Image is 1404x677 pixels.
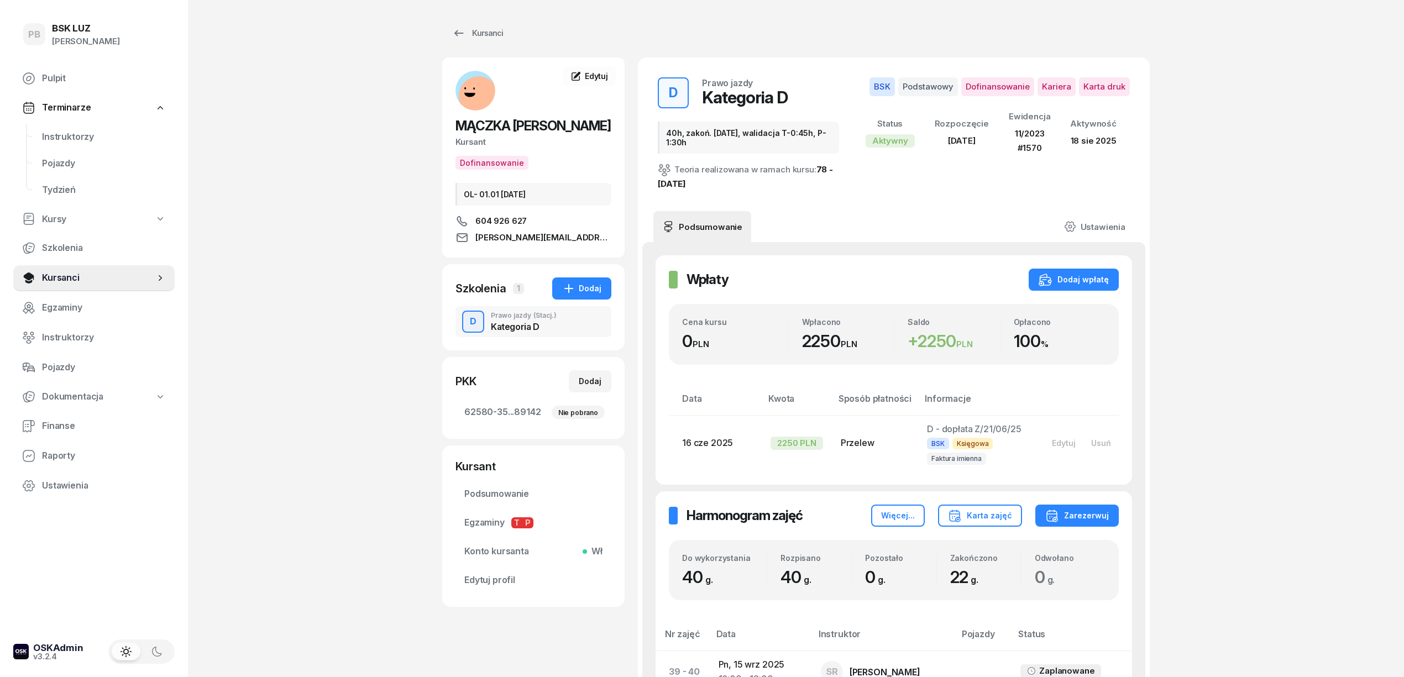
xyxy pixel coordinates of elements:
[452,27,503,40] div: Kursanci
[13,443,175,469] a: Raporty
[802,317,894,327] div: Wpłacono
[13,65,175,92] a: Pulpit
[866,117,915,131] div: Status
[552,406,605,419] div: Nie pobrano
[13,644,29,659] img: logo-xs-dark@2x.png
[682,553,767,563] div: Do wykorzystania
[682,567,718,587] span: 40
[1079,77,1130,96] span: Karta druk
[455,135,611,149] div: Kursant
[522,517,533,528] span: P
[465,312,481,331] div: D
[533,312,557,319] span: (Stacj.)
[780,567,816,587] span: 40
[871,505,925,527] button: Więcej...
[13,354,175,381] a: Pojazdy
[950,553,1021,563] div: Zakończono
[442,22,513,44] a: Kursanci
[841,339,857,349] small: PLN
[710,627,812,650] th: Data
[579,375,601,388] div: Dodaj
[13,235,175,261] a: Szkolenia
[562,282,601,295] div: Dodaj
[475,231,611,244] span: [PERSON_NAME][EMAIL_ADDRESS][DOMAIN_NAME]
[1038,77,1076,96] span: Kariera
[42,156,166,171] span: Pojazdy
[455,156,528,170] span: Dofinansowanie
[908,331,918,351] span: +
[1035,553,1106,563] div: Odwołano
[475,214,527,228] span: 604 926 627
[33,177,175,203] a: Tydzień
[878,574,886,585] small: g.
[658,77,689,108] button: D
[682,331,788,351] div: 0
[938,505,1022,527] button: Karta zajęć
[1014,317,1106,327] div: Opłacono
[52,34,120,49] div: [PERSON_NAME]
[961,77,1034,96] span: Dofinansowanie
[1045,509,1109,522] div: Zarezerwuj
[52,24,120,33] div: BSK LUZ
[13,295,175,321] a: Egzaminy
[42,241,166,255] span: Szkolenia
[33,643,83,653] div: OSKAdmin
[491,312,557,319] div: Prawo jazdy
[771,437,823,450] div: 2250 PLN
[455,306,611,337] button: DPrawo jazdy(Stacj.)Kategoria D
[13,265,175,291] a: Kursanci
[682,437,733,448] span: 16 cze 2025
[1009,109,1051,124] div: Ewidencja
[1012,627,1132,650] th: Status
[865,567,936,587] div: 0
[455,281,506,296] div: Szkolenia
[956,339,973,349] small: PLN
[948,135,976,146] span: [DATE]
[682,317,788,327] div: Cena kursu
[42,130,166,144] span: Instruktorzy
[455,231,611,244] a: [PERSON_NAME][EMAIL_ADDRESS][DOMAIN_NAME]
[42,330,166,345] span: Instruktorzy
[464,487,603,501] span: Podsumowanie
[585,71,608,81] span: Edytuj
[832,391,918,415] th: Sposób płatności
[42,479,166,493] span: Ustawienia
[927,438,949,449] span: BSK
[693,339,709,349] small: PLN
[1083,434,1119,452] button: Usuń
[687,271,729,288] h2: Wpłaty
[13,384,175,410] a: Dokumentacja
[1044,434,1083,452] button: Edytuj
[42,449,166,463] span: Raporty
[455,214,611,228] a: 604 926 627
[491,322,557,331] div: Kategoria D
[1047,574,1055,585] small: g.
[455,374,476,389] div: PKK
[705,574,713,585] small: g.
[552,277,611,300] button: Dodaj
[658,122,839,154] div: 40h, zakoń. [DATE], walidacja T-0:45h, P-1:30h
[511,517,522,528] span: T
[42,101,91,115] span: Terminarze
[464,516,603,530] span: Egzaminy
[513,283,524,294] span: 1
[702,87,788,107] div: Kategoria D
[569,370,611,392] button: Dodaj
[866,134,915,148] div: Aktywny
[464,573,603,587] span: Edytuj profil
[850,668,920,676] div: [PERSON_NAME]
[881,509,915,522] div: Więcej...
[13,95,175,120] a: Terminarze
[42,271,155,285] span: Kursanci
[898,77,958,96] span: Podstawowy
[455,118,611,134] span: MĄCZKA [PERSON_NAME]
[455,510,611,536] a: EgzaminyTP
[780,553,851,563] div: Rozpisano
[812,627,955,650] th: Instruktor
[826,667,838,676] span: SR
[42,419,166,433] span: Finanse
[587,544,603,559] span: Wł
[28,30,40,39] span: PB
[13,324,175,351] a: Instruktorzy
[42,212,66,227] span: Kursy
